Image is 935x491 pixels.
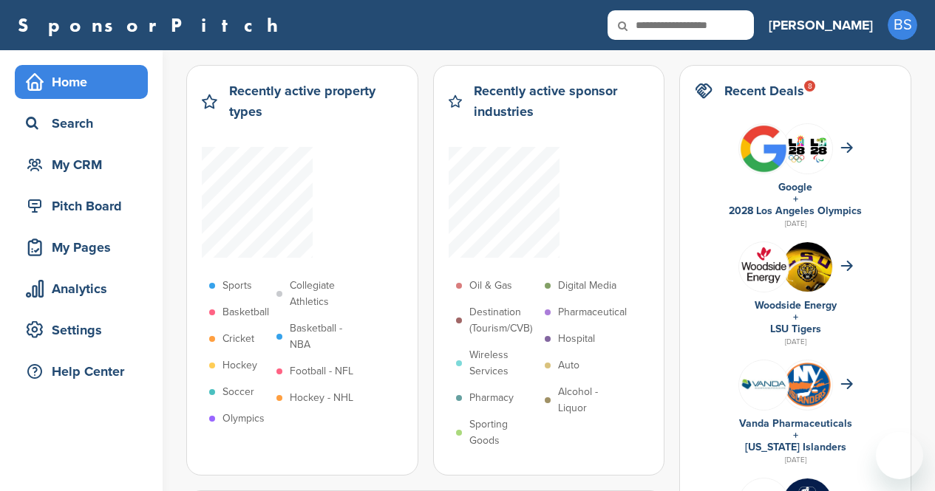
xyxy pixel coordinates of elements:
[558,278,616,294] p: Digital Media
[793,429,798,442] a: +
[15,313,148,347] a: Settings
[739,360,789,410] img: 8shs2v5q 400x400
[876,432,923,479] iframe: Button to launch messaging window
[769,9,873,41] a: [PERSON_NAME]
[695,217,896,230] div: [DATE]
[783,361,832,409] img: Open uri20141112 64162 1syu8aw?1415807642
[474,80,649,122] h2: Recently active sponsor industries
[222,357,257,374] p: Hockey
[804,80,815,92] div: 8
[222,278,252,294] p: Sports
[15,65,148,99] a: Home
[18,16,288,35] a: SponsorPitch
[22,234,148,261] div: My Pages
[22,317,148,343] div: Settings
[739,124,789,174] img: Bwupxdxo 400x400
[558,384,626,416] p: Alcohol - Liquor
[778,181,812,193] a: Google
[15,230,148,264] a: My Pages
[15,106,148,140] a: Search
[469,278,512,294] p: Oil & Gas
[469,347,537,380] p: Wireless Services
[15,272,148,306] a: Analytics
[15,148,148,182] a: My CRM
[469,304,537,337] p: Destination (Tourism/CVB)
[22,193,148,219] div: Pitch Board
[22,69,148,95] div: Home
[22,110,148,137] div: Search
[15,189,148,223] a: Pitch Board
[558,304,627,320] p: Pharmaceutical
[745,441,846,453] a: [US_STATE] Islanders
[558,357,579,374] p: Auto
[739,417,852,430] a: Vanda Pharmaceuticals
[695,335,896,348] div: [DATE]
[290,278,358,310] p: Collegiate Athletics
[558,331,595,347] p: Hospital
[469,390,514,406] p: Pharmacy
[793,193,798,205] a: +
[229,80,403,122] h2: Recently active property types
[22,151,148,178] div: My CRM
[755,299,837,312] a: Woodside Energy
[22,275,148,302] div: Analytics
[783,124,832,174] img: Csrq75nh 400x400
[290,320,358,353] p: Basketball - NBA
[290,363,353,380] p: Football - NFL
[22,358,148,385] div: Help Center
[222,331,254,347] p: Cricket
[783,242,832,292] img: 1a 93ble 400x400
[793,311,798,323] a: +
[290,390,353,406] p: Hockey - NHL
[222,411,265,427] p: Olympics
[770,323,821,335] a: LSU Tigers
[15,354,148,388] a: Help Center
[695,453,896,467] div: [DATE]
[222,384,254,400] p: Soccer
[769,15,873,35] h3: [PERSON_NAME]
[739,242,789,292] img: Ocijbudy 400x400
[724,80,804,101] h2: Recent Deals
[469,416,537,449] p: Sporting Goods
[888,10,917,40] span: BS
[222,304,269,320] p: Basketball
[729,205,862,217] a: 2028 Los Angeles Olympics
